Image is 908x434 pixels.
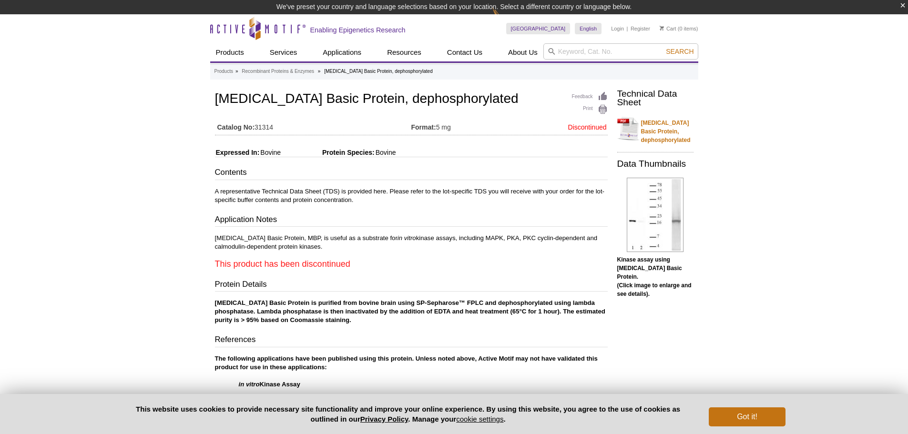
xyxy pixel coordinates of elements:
i: in vitro [239,381,260,388]
a: Contact Us [441,43,488,61]
h3: Application Notes [215,214,608,227]
a: Feedback [572,91,608,102]
img: Your Cart [660,26,664,30]
a: Register [631,25,650,32]
strong: Kinase Assay [239,381,300,388]
a: Products [214,67,233,76]
a: Resources [381,43,427,61]
p: A representative Technical Data Sheet (TDS) is provided here. Please refer to the lot-specific TD... [215,187,608,204]
a: [MEDICAL_DATA] Basic Protein, dephosphorylated [617,113,694,144]
h2: Enabling Epigenetics Research [310,26,406,34]
h2: Data Thumbnails [617,160,694,168]
p: [MEDICAL_DATA] Basic Protein, MBP, is useful as a substrate for kinase assays, including MAPK, PK... [215,234,608,269]
h3: References [215,334,608,347]
a: English [575,23,602,34]
a: Recombinant Proteins & Enzymes [242,67,314,76]
i: in vitro [398,234,416,242]
li: | [627,23,628,34]
span: Search [666,48,694,55]
span: Protein Species: [283,149,375,156]
a: Cart [660,25,676,32]
li: [MEDICAL_DATA] Basic Protein, dephosphorylated [324,69,433,74]
a: Print [572,104,608,115]
td: 31314 [215,117,411,132]
h2: Technical Data Sheet [617,90,694,107]
a: About Us [502,43,543,61]
span: Bovine [259,149,281,156]
button: Got it! [709,407,785,426]
button: cookie settings [456,415,503,423]
span: This product has been discontinued [215,259,350,269]
h3: Contents [215,167,608,180]
li: (0 items) [660,23,698,34]
button: Search [663,47,696,56]
input: Keyword, Cat. No. [543,43,698,60]
h1: [MEDICAL_DATA] Basic Protein, dephosphorylated [215,91,608,108]
td: 5 mg [411,117,511,132]
li: » [318,69,321,74]
p: (Click image to enlarge and see details). [617,255,694,298]
h3: Protein Details [215,279,608,292]
strong: Catalog No: [217,123,255,131]
a: Privacy Policy [360,415,408,423]
span: Expressed In: [215,149,260,156]
img: Myelin Basic Protein kinase assay [627,178,684,252]
p: This website uses cookies to provide necessary site functionality and improve your online experie... [123,404,694,424]
a: Login [611,25,624,32]
li: » [235,69,238,74]
td: Discontinued [510,117,607,132]
a: Services [264,43,303,61]
a: Applications [317,43,367,61]
img: Change Here [492,7,518,30]
a: [GEOGRAPHIC_DATA] [506,23,571,34]
b: Kinase assay using [MEDICAL_DATA] Basic Protein. [617,256,682,280]
a: Products [210,43,250,61]
strong: Format: [411,123,436,131]
span: Bovine [375,149,396,156]
p: [MEDICAL_DATA] Basic Protein is purified from bovine brain using SP-Sepharose™ FPLC and dephospho... [215,299,608,324]
p: The following applications have been published using this protein. Unless noted above, Active Mot... [215,354,608,414]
